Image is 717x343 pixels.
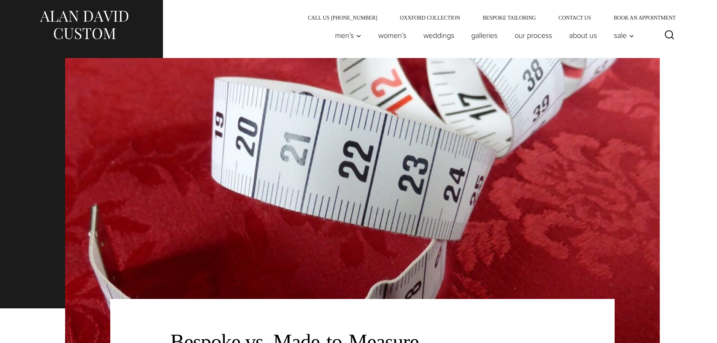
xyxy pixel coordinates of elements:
a: Oxxford Collection [388,15,471,20]
a: weddings [415,28,463,43]
span: Sale [614,32,634,39]
img: Alan David Custom [39,8,129,42]
a: Women’s [370,28,415,43]
a: Galleries [463,28,506,43]
a: Contact Us [547,15,603,20]
nav: Primary Navigation [326,28,638,43]
a: About Us [560,28,605,43]
button: View Search Form [661,26,679,44]
span: Men’s [335,32,361,39]
a: Bespoke Tailoring [471,15,547,20]
a: Book an Appointment [602,15,678,20]
nav: Secondary Navigation [297,15,679,20]
a: Call Us [PHONE_NUMBER] [297,15,389,20]
a: Our Process [506,28,560,43]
